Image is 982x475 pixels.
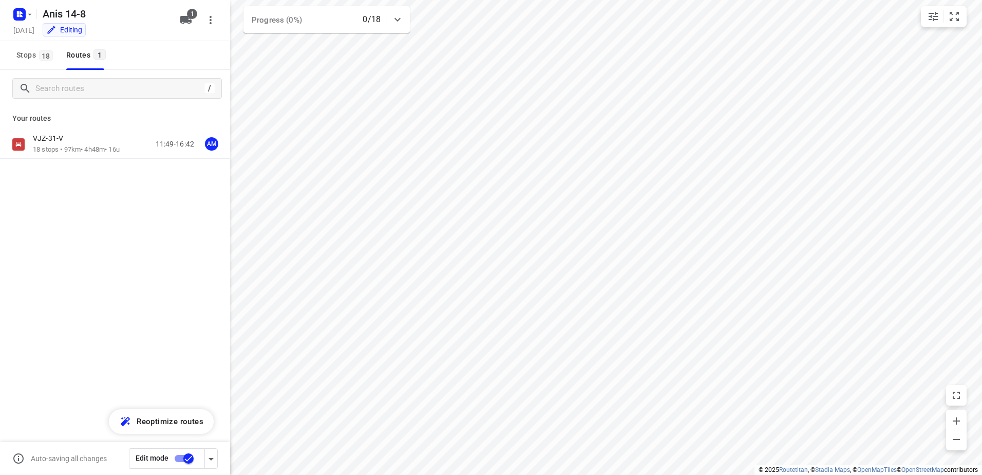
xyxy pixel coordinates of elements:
[93,49,106,60] span: 1
[252,15,302,25] span: Progress (0%)
[136,454,168,462] span: Edit mode
[205,137,218,151] div: AM
[759,466,978,473] li: © 2025 , © , © © contributors
[944,6,965,27] button: Fit zoom
[779,466,808,473] a: Routetitan
[857,466,897,473] a: OpenMapTiles
[243,6,410,33] div: Progress (0%)0/18
[35,81,204,97] input: Search routes
[815,466,850,473] a: Stadia Maps
[39,50,53,61] span: 18
[39,6,172,22] h5: Rename
[205,452,217,465] div: Driver app settings
[33,134,69,143] p: VJZ-31-V
[16,49,56,62] span: Stops
[12,113,218,124] p: Your routes
[137,415,203,428] span: Reoptimize routes
[201,134,222,154] button: AM
[200,10,221,30] button: More
[156,139,194,150] p: 11:49-16:42
[31,454,107,463] p: Auto-saving all changes
[46,25,82,35] div: You are currently in edit mode.
[176,10,196,30] button: 1
[921,6,967,27] div: small contained button group
[363,13,381,26] p: 0/18
[187,9,197,19] span: 1
[109,409,214,434] button: Reoptimize routes
[9,24,39,36] h5: Project date
[923,6,943,27] button: Map settings
[204,83,215,94] div: /
[33,145,120,155] p: 18 stops • 97km • 4h48m • 16u
[66,49,109,62] div: Routes
[901,466,944,473] a: OpenStreetMap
